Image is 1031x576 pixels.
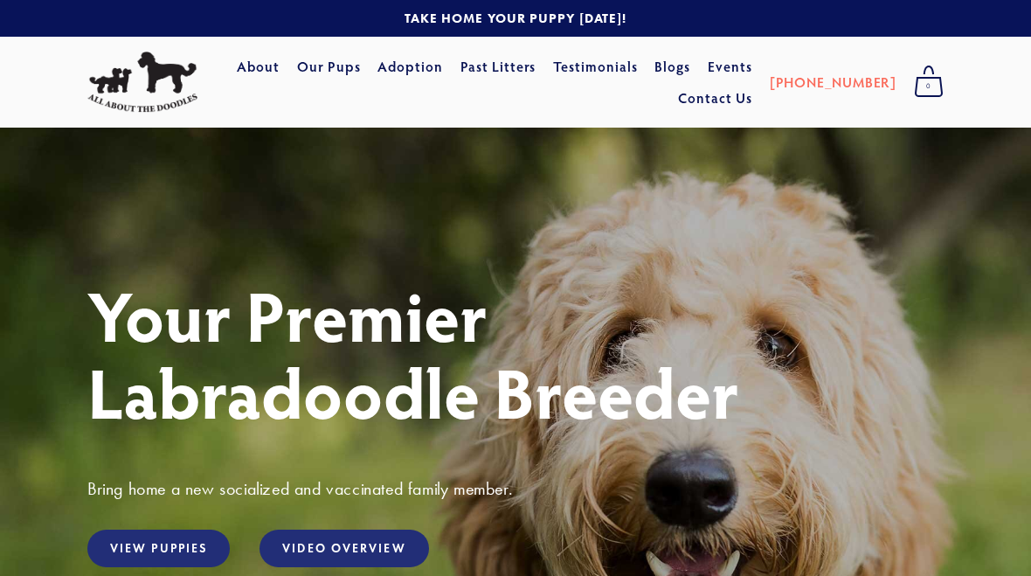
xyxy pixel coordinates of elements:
[237,51,280,82] a: About
[460,57,536,75] a: Past Litters
[87,530,230,567] a: View Puppies
[377,51,443,82] a: Adoption
[905,60,952,104] a: 0 items in cart
[259,530,428,567] a: Video Overview
[87,52,197,113] img: All About The Doodles
[553,51,638,82] a: Testimonials
[770,66,896,98] a: [PHONE_NUMBER]
[678,82,752,114] a: Contact Us
[297,51,361,82] a: Our Pups
[87,477,944,500] h3: Bring home a new socialized and vaccinated family member.
[654,51,690,82] a: Blogs
[708,51,752,82] a: Events
[914,75,944,98] span: 0
[87,276,944,430] h1: Your Premier Labradoodle Breeder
